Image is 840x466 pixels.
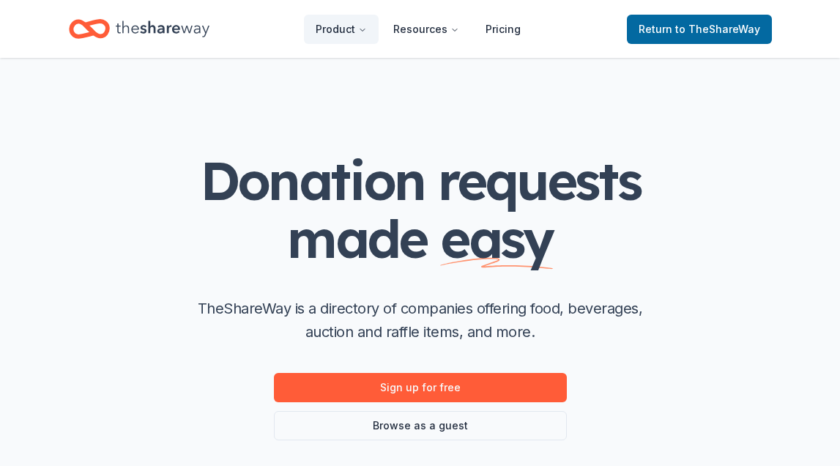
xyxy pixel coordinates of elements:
p: TheShareWay is a directory of companies offering food, beverages, auction and raffle items, and m... [186,297,655,344]
a: Home [69,12,209,46]
nav: Main [304,12,532,46]
h1: Donation requests made [127,152,713,267]
span: Return [639,21,760,38]
a: Sign up for free [274,373,567,402]
a: Pricing [474,15,532,44]
a: Browse as a guest [274,411,567,440]
a: Returnto TheShareWay [627,15,772,44]
span: easy [440,205,553,271]
span: to TheShareWay [675,23,760,35]
button: Resources [382,15,471,44]
button: Product [304,15,379,44]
